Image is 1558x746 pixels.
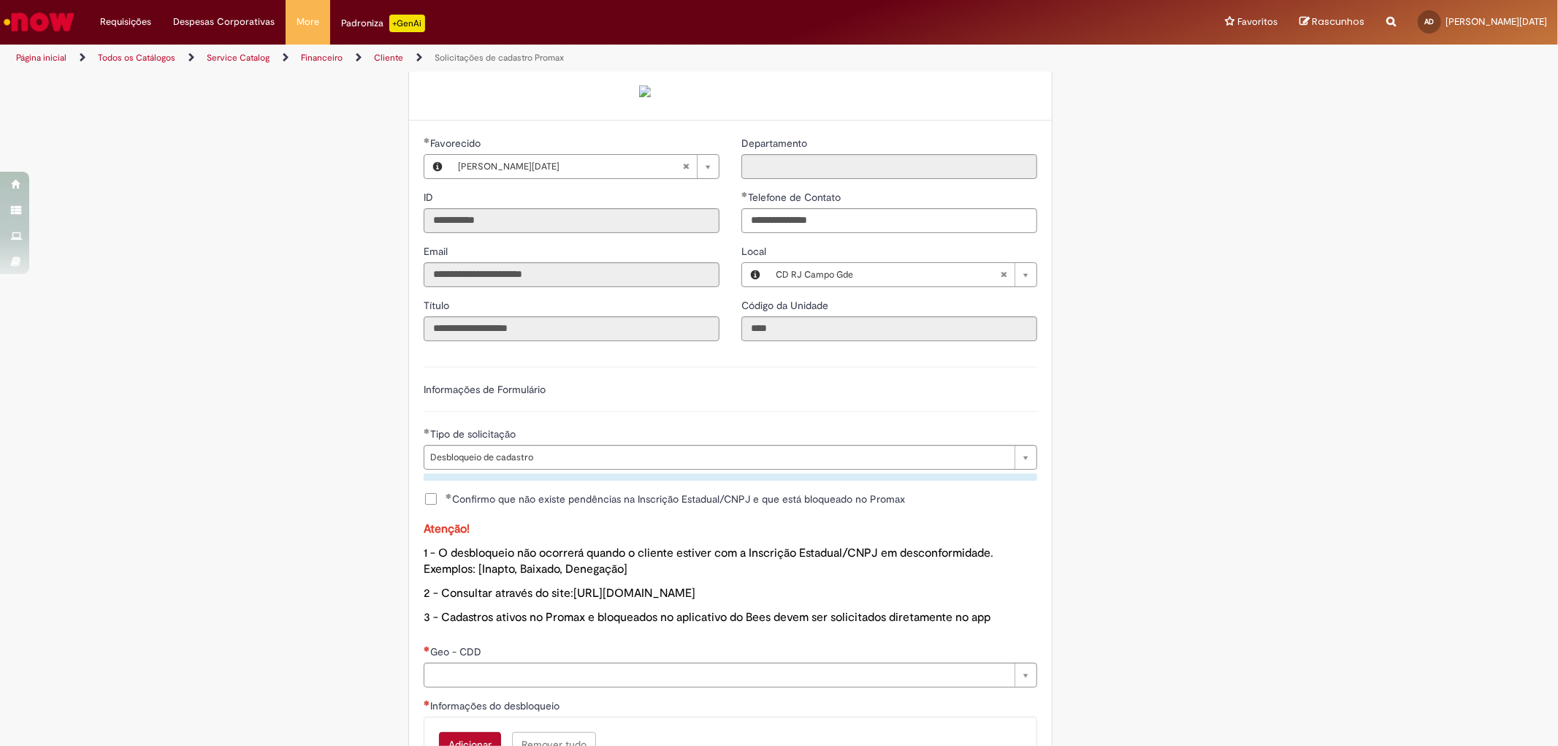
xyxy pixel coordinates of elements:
span: Atenção! [424,522,470,536]
span: Necessários [424,646,430,652]
a: Financeiro [301,52,343,64]
a: Página inicial [16,52,66,64]
a: [URL][DOMAIN_NAME] [573,586,695,601]
ul: Trilhas de página [11,45,1028,72]
div: Padroniza [341,15,425,32]
span: 1 - O desbloqueio não ocorrerá quando o cliente estiver com a Inscrição Estadual/CNPJ em desconfo... [424,546,993,577]
a: [PERSON_NAME][DATE]Limpar campo Favorecido [451,155,719,178]
span: Somente leitura - Email [424,245,451,258]
input: Departamento [741,154,1037,179]
label: Somente leitura - Email [424,244,451,259]
input: Código da Unidade [741,316,1037,341]
img: sys_attachment.do [639,85,651,97]
span: [PERSON_NAME][DATE] [458,155,682,178]
a: Rascunhos [1299,15,1364,29]
a: Service Catalog [207,52,270,64]
span: CD RJ Campo Gde [776,263,1000,286]
abbr: Limpar campo Local [993,263,1015,286]
label: Somente leitura - Departamento [741,136,810,151]
span: Obrigatório Preenchido [424,137,430,143]
span: Telefone de Contato [748,191,844,204]
p: +GenAi [389,15,425,32]
span: Somente leitura - Código da Unidade [741,299,831,312]
a: Solicitações de cadastro Promax [435,52,564,64]
span: Rascunhos [1312,15,1364,28]
span: Obrigatório Preenchido [446,493,452,499]
span: Obrigatório Preenchido [741,191,748,197]
span: Favoritos [1237,15,1278,29]
span: Requisições [100,15,151,29]
span: Confirmo que não existe pendências na Inscrição Estadual/CNPJ e que está bloqueado no Promax [446,492,905,506]
button: Favorecido, Visualizar este registro Ana Lucia Monteiro de Souza Dias [424,155,451,178]
span: Somente leitura - Título [424,299,452,312]
input: Título [424,316,719,341]
label: Somente leitura - Título [424,298,452,313]
span: Necessários [424,700,430,706]
span: [PERSON_NAME][DATE] [1446,15,1547,28]
span: More [297,15,319,29]
button: Local, Visualizar este registro CD RJ Campo Gde [742,263,768,286]
span: Informações do desbloqueio [430,699,562,712]
a: Limpar campo Geo - CDD [424,663,1037,688]
span: 3 - Cadastros ativos no Promax e bloqueados no aplicativo do Bees devem ser solicitados diretamen... [424,610,990,625]
input: Telefone de Contato [741,208,1037,233]
span: 2 - Consultar através do site: [424,586,695,601]
label: Informações de Formulário [424,383,546,396]
span: Somente leitura - ID [424,191,436,204]
span: Despesas Corporativas [173,15,275,29]
span: Obrigatório Preenchido [424,428,430,434]
span: AD [1425,17,1435,26]
a: Todos os Catálogos [98,52,175,64]
input: Email [424,262,719,287]
label: Somente leitura - Código da Unidade [741,298,831,313]
span: Somente leitura - Departamento [741,137,810,150]
span: Necessários - Favorecido [430,137,484,150]
span: Geo - CDD [430,645,484,658]
input: ID [424,208,719,233]
label: Somente leitura - ID [424,190,436,205]
a: Cliente [374,52,403,64]
a: CD RJ Campo GdeLimpar campo Local [768,263,1036,286]
abbr: Limpar campo Favorecido [675,155,697,178]
span: Tipo de solicitação [430,427,519,441]
span: Local [741,245,769,258]
img: ServiceNow [1,7,77,37]
span: Desbloqueio de cadastro [430,446,1007,469]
